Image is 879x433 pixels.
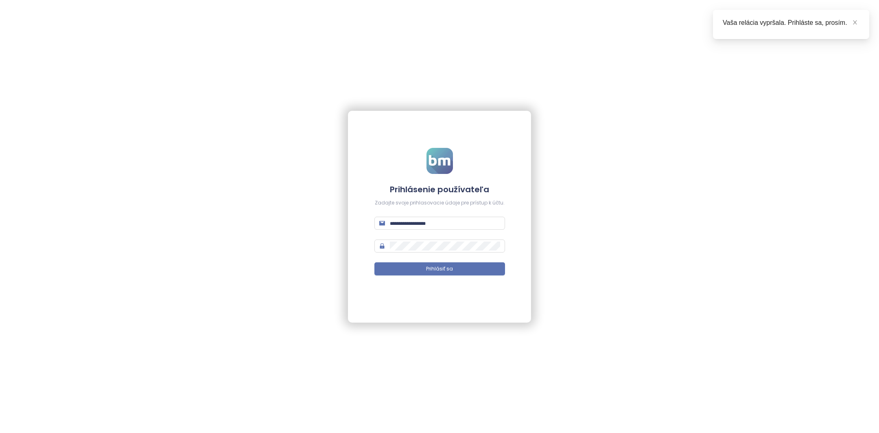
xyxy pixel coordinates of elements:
[852,20,858,25] span: close
[374,262,505,275] button: Prihlásiť sa
[723,18,859,28] div: Vaša relácia vypršala. Prihláste sa, prosím.
[374,184,505,195] h4: Prihlásenie používateľa
[374,199,505,207] div: Zadajte svoje prihlasovacie údaje pre prístup k účtu.
[379,220,385,226] span: mail
[426,148,453,174] img: logo
[426,265,453,273] span: Prihlásiť sa
[379,243,385,249] span: lock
